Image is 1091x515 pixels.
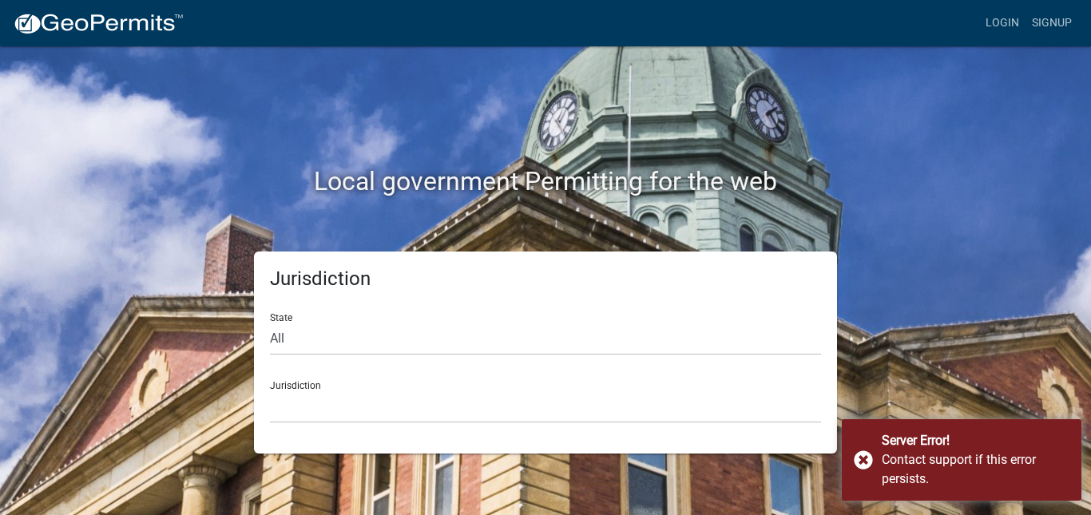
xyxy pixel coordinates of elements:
a: Signup [1026,8,1078,38]
h5: Jurisdiction [270,267,821,291]
div: Contact support if this error persists. [882,450,1069,489]
a: Login [979,8,1026,38]
h2: Local government Permitting for the web [102,166,989,196]
div: Server Error! [882,431,1069,450]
